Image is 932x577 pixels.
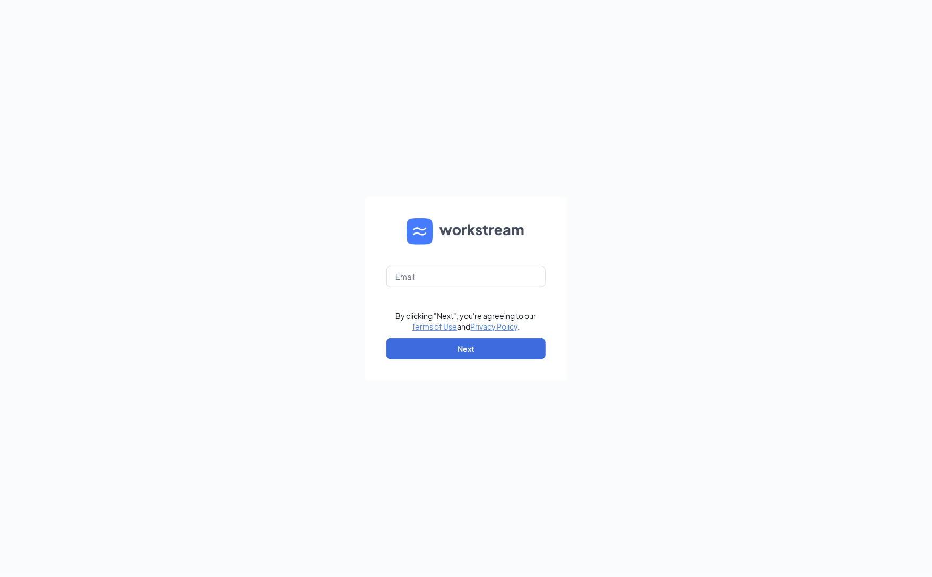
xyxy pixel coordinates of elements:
a: Terms of Use [412,322,458,331]
button: Next [386,338,546,359]
a: Privacy Policy [471,322,518,331]
input: Email [386,266,546,287]
div: By clicking "Next", you're agreeing to our and . [396,311,537,332]
img: WS logo and Workstream text [407,218,525,245]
